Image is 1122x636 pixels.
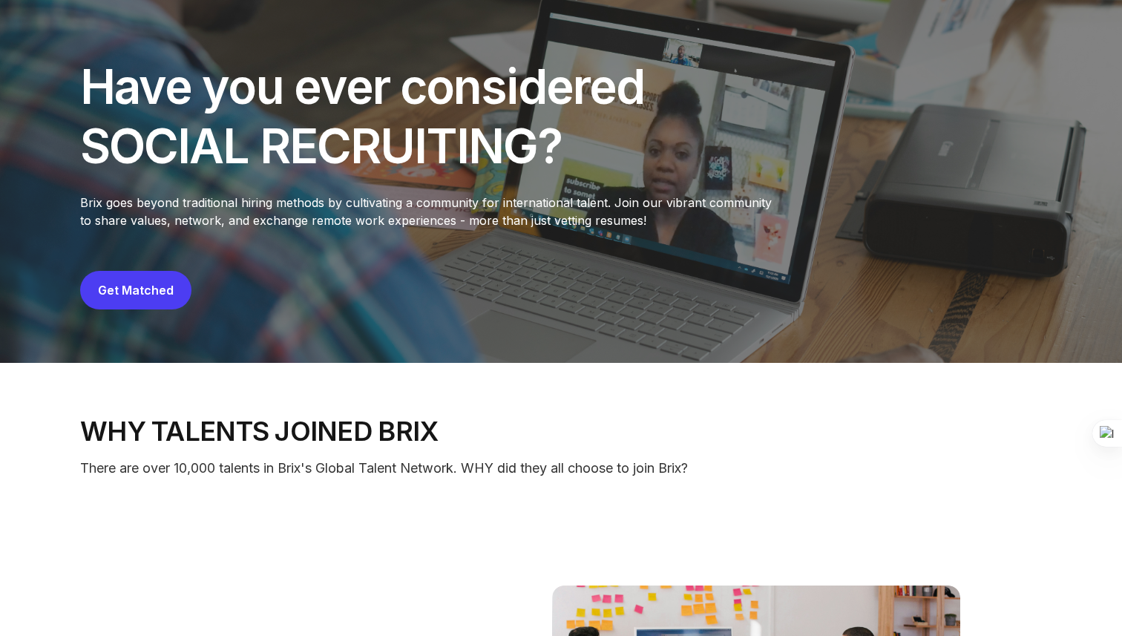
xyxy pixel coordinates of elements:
p: Brix goes beyond traditional hiring methods by cultivating a community for international talent. ... [80,194,782,229]
div: Have you ever considered SOCIAL RECRUITING? [80,57,652,176]
a: Get Matched [98,283,174,298]
p: There are over 10,000 talents in Brix's Global Talent Network. WHY did they all choose to join Brix? [80,458,1042,479]
button: Get Matched [80,271,191,309]
p: Why talents joined Brix [80,416,1042,446]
